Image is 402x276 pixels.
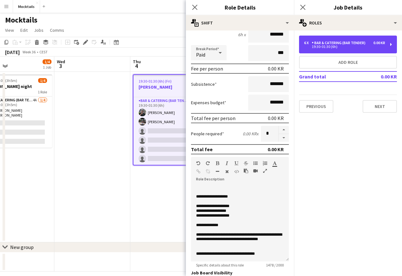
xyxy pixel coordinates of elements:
[225,161,229,166] button: Italic
[238,32,246,37] div: 6h x
[294,3,402,11] h3: Job Details
[234,161,239,166] button: Underline
[206,161,210,166] button: Redo
[132,62,141,70] span: 4
[272,161,277,166] button: Text Color
[360,71,397,82] td: 0.00 KR
[38,90,47,94] span: 1 Role
[191,263,249,267] span: Specific details about this role
[253,161,258,166] button: Unordered List
[5,15,37,25] h1: Mocktails
[244,161,248,166] button: Strikethrough
[43,65,51,70] div: 1 Job
[261,263,289,267] span: 1478 / 2000
[299,100,333,113] button: Previous
[191,81,217,87] label: Subsistence
[299,56,397,69] button: Add role
[191,100,226,105] label: Expenses budget
[191,131,224,137] label: People required
[304,45,385,48] div: 19:30-01:30 (6h)
[299,71,360,82] td: Grand total
[133,59,141,64] span: Thu
[215,169,220,174] button: Horizontal Line
[21,50,37,54] span: Week 36
[312,41,368,45] div: Bar & Catering (Bar Tender)
[57,59,65,64] span: Wed
[215,161,220,166] button: Bold
[263,161,267,166] button: Ordered List
[133,84,203,90] h3: [PERSON_NAME]
[139,79,172,84] span: 19:30-01:30 (6h) (Fri)
[268,146,284,152] div: 0.00 KR
[133,97,203,165] app-card-role: Bar & Catering (Bar Tender)2/619:30-01:30 (6h)[PERSON_NAME][PERSON_NAME]
[20,27,28,33] span: Edit
[243,131,258,137] div: 0.00 KR x
[18,26,30,34] a: Edit
[268,115,284,121] div: 0.00 KR
[196,51,205,58] span: Paid
[43,59,51,64] span: 1/4
[38,78,47,83] span: 1/4
[373,41,385,45] div: 0.00 KR
[3,26,17,34] a: View
[191,115,235,121] div: Total fee per person
[234,169,239,174] button: HTML Code
[31,26,46,34] a: Jobs
[225,169,229,174] button: Clear Formatting
[363,100,397,113] button: Next
[304,41,312,45] div: 6 x
[47,26,67,34] a: Comms
[50,27,64,33] span: Comms
[186,15,294,30] div: Shift
[268,65,284,72] div: 0.00 KR
[196,161,201,166] button: Undo
[34,27,44,33] span: Jobs
[39,50,48,54] div: CEST
[133,74,204,165] app-job-card: 19:30-01:30 (6h) (Fri)2/6[PERSON_NAME]1 RoleBar & Catering (Bar Tender)2/619:30-01:30 (6h)[PERSON...
[191,270,289,276] h3: Job Board Visibility
[191,65,223,72] div: Fee per person
[13,0,40,13] button: Mocktails
[253,168,258,173] button: Insert video
[279,126,289,134] button: Increase
[5,49,20,55] div: [DATE]
[186,3,294,11] h3: Role Details
[263,168,267,173] button: Fullscreen
[56,62,65,70] span: 3
[191,146,213,152] div: Total fee
[10,244,34,250] div: New group
[244,168,248,173] button: Paste as plain text
[5,27,14,33] span: View
[279,134,289,142] button: Decrease
[294,15,402,30] div: Roles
